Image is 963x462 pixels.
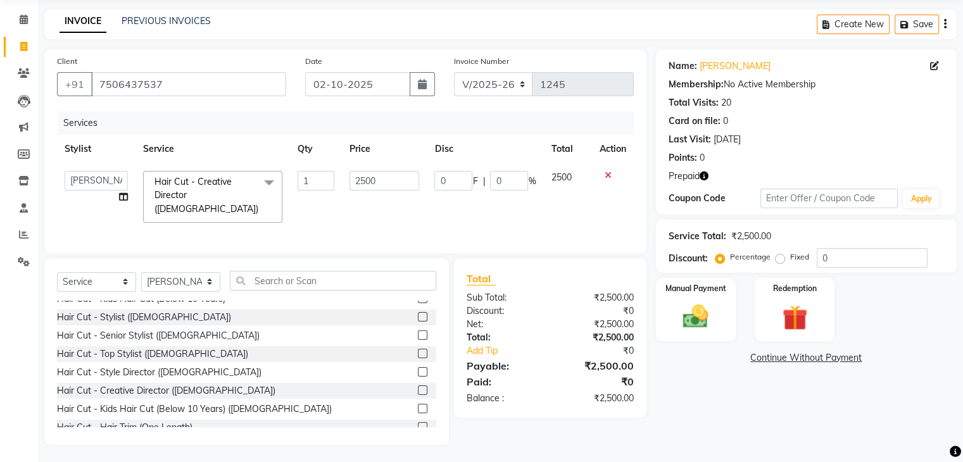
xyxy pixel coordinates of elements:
div: Total Visits: [669,96,719,109]
div: No Active Membership [669,78,944,91]
div: Hair Cut - Top Stylist ([DEMOGRAPHIC_DATA]) [57,347,248,361]
div: ₹2,500.00 [550,291,643,304]
div: ₹0 [550,374,643,389]
th: Stylist [57,135,135,163]
img: _cash.svg [675,302,716,331]
a: Add Tip [457,344,565,358]
div: Coupon Code [669,192,760,205]
input: Search or Scan [230,271,436,290]
div: ₹2,500.00 [550,392,643,405]
input: Search by Name/Mobile/Email/Code [91,72,286,96]
label: Manual Payment [665,283,726,294]
div: Discount: [669,252,708,265]
div: Total: [457,331,550,344]
div: Balance : [457,392,550,405]
div: Net: [457,318,550,331]
span: % [528,175,536,188]
div: ₹2,500.00 [550,318,643,331]
div: Name: [669,59,697,73]
div: ₹2,500.00 [550,331,643,344]
th: Qty [290,135,342,163]
div: Hair Cut - Senior Stylist ([DEMOGRAPHIC_DATA]) [57,329,260,342]
label: Date [305,56,322,67]
div: ₹2,500.00 [550,358,643,373]
span: Total [467,272,496,285]
div: Discount: [457,304,550,318]
a: PREVIOUS INVOICES [122,15,211,27]
button: Create New [817,15,890,34]
div: Hair Cut - Kids Hair Cut (Below 10 Years) ([DEMOGRAPHIC_DATA]) [57,403,332,416]
div: 0 [700,151,705,165]
span: Prepaid [669,170,700,183]
div: Last Visit: [669,133,711,146]
div: Membership: [669,78,724,91]
div: Hair Cut - Creative Director ([DEMOGRAPHIC_DATA]) [57,384,275,397]
div: Services [58,111,643,135]
label: Invoice Number [454,56,509,67]
label: Fixed [790,251,809,263]
div: 20 [721,96,731,109]
div: Payable: [457,358,550,373]
a: Continue Without Payment [658,351,954,365]
div: Service Total: [669,230,726,243]
button: Save [895,15,939,34]
span: 2500 [551,172,571,183]
div: ₹2,500.00 [731,230,771,243]
a: INVOICE [60,10,106,33]
span: | [482,175,485,188]
div: Points: [669,151,697,165]
input: Enter Offer / Coupon Code [760,189,898,208]
div: 0 [723,115,728,128]
div: ₹0 [565,344,643,358]
a: x [258,203,264,215]
th: Total [543,135,591,163]
label: Client [57,56,77,67]
label: Redemption [773,283,817,294]
div: Card on file: [669,115,721,128]
span: F [472,175,477,188]
div: Hair Cut - Hair Trim (One Length) [57,421,192,434]
th: Disc [427,135,543,163]
button: Apply [903,189,939,208]
div: Hair Cut - Stylist ([DEMOGRAPHIC_DATA]) [57,311,231,324]
th: Service [135,135,290,163]
div: Hair Cut - Style Director ([DEMOGRAPHIC_DATA]) [57,366,261,379]
div: Paid: [457,374,550,389]
button: +91 [57,72,92,96]
th: Price [342,135,427,163]
th: Action [592,135,634,163]
img: _gift.svg [774,302,815,334]
a: [PERSON_NAME] [700,59,771,73]
div: Sub Total: [457,291,550,304]
div: [DATE] [714,133,741,146]
div: ₹0 [550,304,643,318]
label: Percentage [730,251,771,263]
span: Hair Cut - Creative Director ([DEMOGRAPHIC_DATA]) [154,176,258,215]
